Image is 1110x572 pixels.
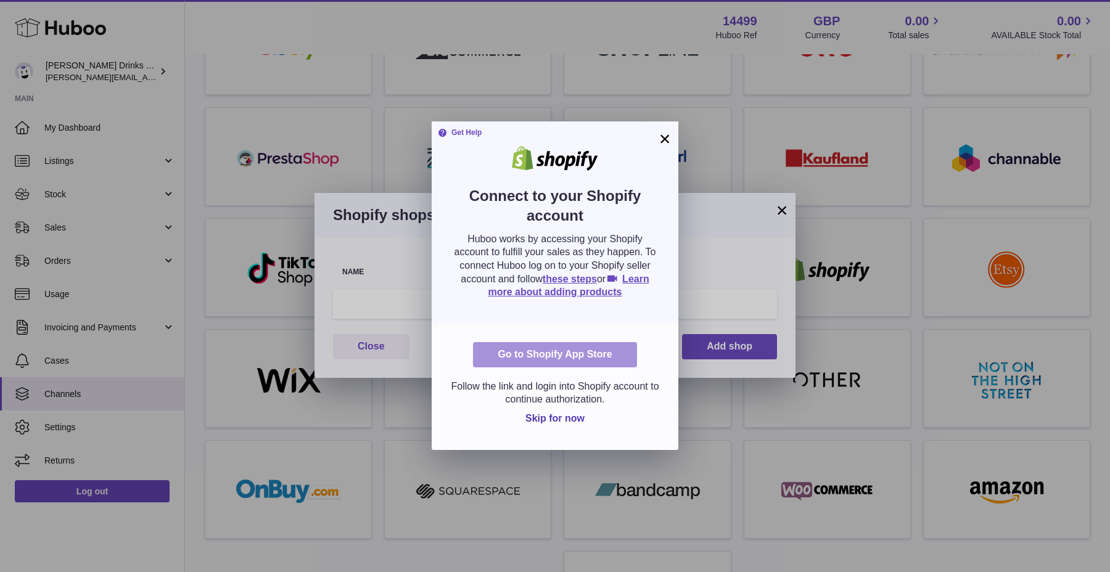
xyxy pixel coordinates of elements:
[473,342,636,367] a: Go to Shopify App Store
[438,128,482,137] strong: Get Help
[450,232,660,299] p: Huboo works by accessing your Shopify account to fulfill your sales as they happen. To connect Hu...
[525,413,585,423] span: Skip for now
[450,380,660,406] p: Follow the link and login into Shopify account to continue authorization.
[450,186,660,232] h2: Connect to your Shopify account
[543,274,597,284] a: these steps
[503,146,607,171] img: shopify.png
[516,406,594,431] button: Skip for now
[657,131,672,146] button: ×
